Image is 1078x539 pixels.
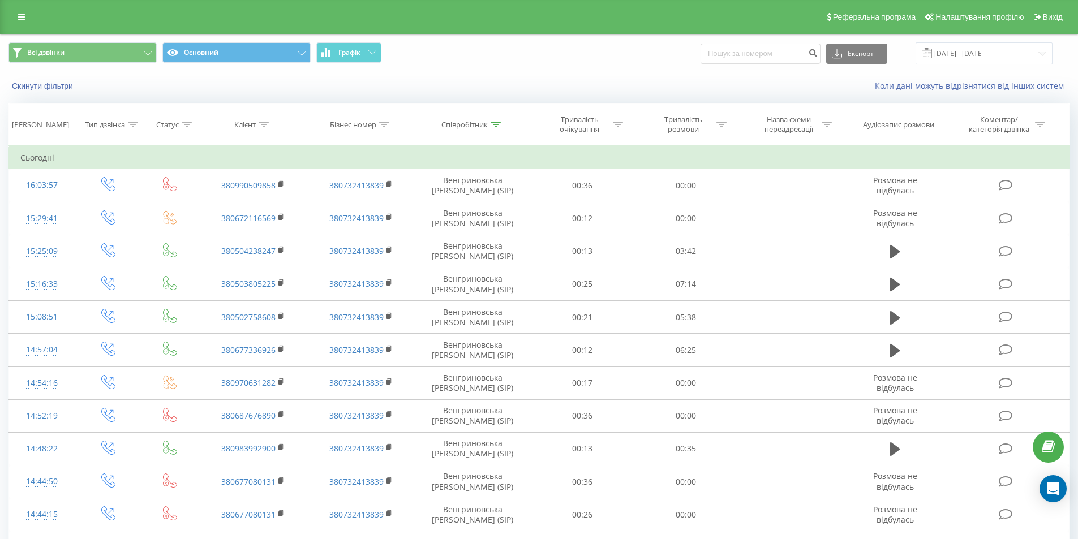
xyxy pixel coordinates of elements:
[329,278,384,289] a: 380732413839
[873,405,917,426] span: Розмова не відбулась
[653,115,714,134] div: Тривалість розмови
[20,503,64,525] div: 14:44:15
[8,42,157,63] button: Всі дзвінки
[20,174,64,196] div: 16:03:57
[531,366,634,399] td: 00:17
[415,202,531,235] td: Венгриновська [PERSON_NAME] (SIP)
[330,120,376,130] div: Бізнес номер
[234,120,256,130] div: Клієнт
[966,115,1032,134] div: Коментар/категорія дзвінка
[873,372,917,393] span: Розмова не відбулась
[873,471,917,491] span: Розмова не відбулась
[441,120,488,130] div: Співробітник
[329,509,384,520] a: 380732413839
[758,115,819,134] div: Назва схеми переадресації
[634,366,738,399] td: 00:00
[531,465,634,498] td: 00:36
[221,476,276,487] a: 380677080131
[221,245,276,256] a: 380504238247
[634,498,738,531] td: 00:00
[156,120,179,130] div: Статус
[531,301,634,334] td: 00:21
[329,377,384,388] a: 380732413839
[531,268,634,300] td: 00:25
[1043,12,1063,21] span: Вихід
[415,268,531,300] td: Венгриновська [PERSON_NAME] (SIP)
[873,504,917,525] span: Розмова не відбулась
[415,235,531,268] td: Венгриновська [PERSON_NAME] (SIP)
[329,213,384,223] a: 380732413839
[20,405,64,427] div: 14:52:19
[27,48,65,57] span: Всі дзвінки
[329,180,384,191] a: 380732413839
[221,213,276,223] a: 380672116569
[531,202,634,235] td: 00:12
[329,245,384,256] a: 380732413839
[826,44,887,64] button: Експорт
[531,498,634,531] td: 00:26
[20,339,64,361] div: 14:57:04
[415,169,531,202] td: Венгриновська [PERSON_NAME] (SIP)
[531,235,634,268] td: 00:13
[863,120,934,130] div: Аудіозапис розмови
[634,432,738,465] td: 00:35
[873,175,917,196] span: Розмова не відбулась
[9,146,1070,169] td: Сьогодні
[338,49,360,57] span: Графік
[329,443,384,454] a: 380732413839
[221,180,276,191] a: 380990509858
[833,12,916,21] span: Реферальна програма
[549,115,610,134] div: Тривалість очікування
[634,268,738,300] td: 07:14
[415,498,531,531] td: Венгриновська [PERSON_NAME] (SIP)
[634,399,738,432] td: 00:00
[634,334,738,366] td: 06:25
[415,366,531,399] td: Венгриновська [PERSON_NAME] (SIP)
[329,410,384,421] a: 380732413839
[634,465,738,498] td: 00:00
[221,377,276,388] a: 380970631282
[1040,475,1067,502] div: Open Intercom Messenger
[415,465,531,498] td: Венгриновська [PERSON_NAME] (SIP)
[12,120,69,130] div: [PERSON_NAME]
[221,312,276,322] a: 380502758608
[329,344,384,355] a: 380732413839
[20,240,64,262] div: 15:25:09
[20,438,64,460] div: 14:48:22
[20,208,64,230] div: 15:29:41
[162,42,311,63] button: Основний
[531,399,634,432] td: 00:36
[415,399,531,432] td: Венгриновська [PERSON_NAME] (SIP)
[20,273,64,295] div: 15:16:33
[316,42,381,63] button: Графік
[329,476,384,487] a: 380732413839
[20,306,64,328] div: 15:08:51
[415,432,531,465] td: Венгриновська [PERSON_NAME] (SIP)
[221,509,276,520] a: 380677080131
[221,443,276,454] a: 380983992900
[221,344,276,355] a: 380677336926
[20,372,64,394] div: 14:54:16
[634,169,738,202] td: 00:00
[531,432,634,465] td: 00:13
[415,301,531,334] td: Венгриновська [PERSON_NAME] (SIP)
[531,169,634,202] td: 00:36
[875,80,1070,91] a: Коли дані можуть відрізнятися вiд інших систем
[20,471,64,493] div: 14:44:50
[221,278,276,289] a: 380503805225
[531,334,634,366] td: 00:12
[701,44,821,64] input: Пошук за номером
[634,301,738,334] td: 05:38
[634,235,738,268] td: 03:42
[873,208,917,228] span: Розмова не відбулась
[935,12,1024,21] span: Налаштування профілю
[634,202,738,235] td: 00:00
[221,410,276,421] a: 380687676890
[85,120,125,130] div: Тип дзвінка
[329,312,384,322] a: 380732413839
[415,334,531,366] td: Венгриновська [PERSON_NAME] (SIP)
[8,81,79,91] button: Скинути фільтри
